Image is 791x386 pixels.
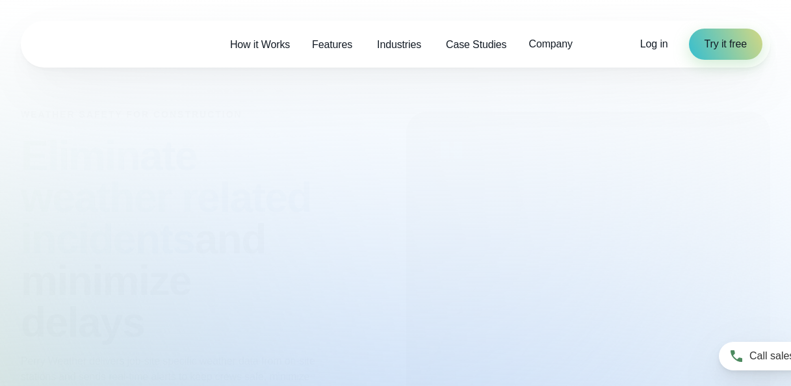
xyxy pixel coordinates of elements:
span: How it Works [230,37,290,53]
a: How it Works [219,31,301,58]
span: Industries [377,37,421,53]
span: Features [312,37,352,53]
a: Case Studies [435,31,517,58]
a: Log in [640,36,668,52]
span: Case Studies [446,37,506,53]
a: Call sales [684,342,775,370]
span: Company [528,36,572,52]
span: Try it free [705,36,747,52]
a: Try it free [689,29,762,60]
span: Log in [640,38,668,49]
span: Call sales [715,348,760,364]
